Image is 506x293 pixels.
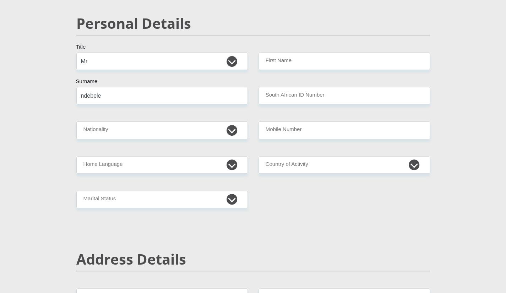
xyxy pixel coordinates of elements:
[259,53,430,70] input: First Name
[76,87,248,104] input: Surname
[259,121,430,139] input: Contact Number
[259,87,430,104] input: ID Number
[76,15,430,32] h2: Personal Details
[76,251,430,268] h2: Address Details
